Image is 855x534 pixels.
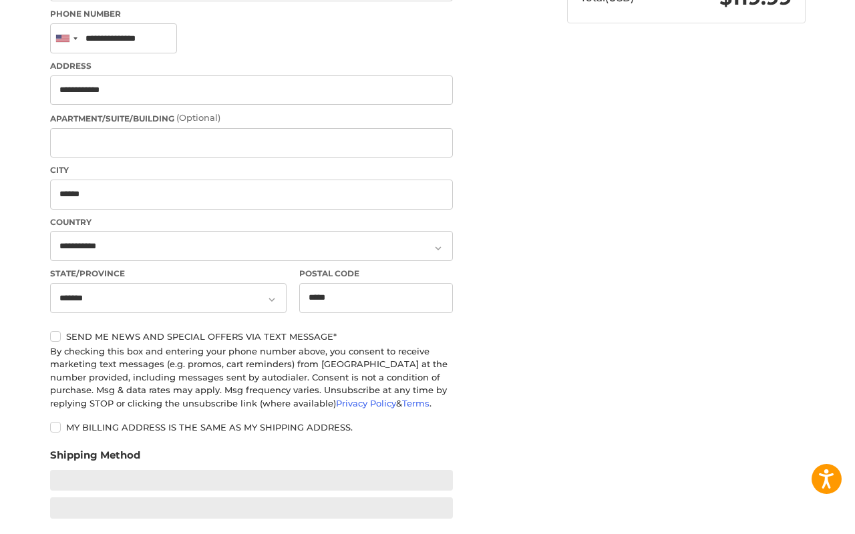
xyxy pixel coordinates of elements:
[50,164,453,176] label: City
[50,331,453,342] label: Send me news and special offers via text message*
[50,345,453,411] div: By checking this box and entering your phone number above, you consent to receive marketing text ...
[50,268,287,280] label: State/Province
[50,422,453,433] label: My billing address is the same as my shipping address.
[50,8,453,20] label: Phone Number
[50,216,453,228] label: Country
[51,24,81,53] div: United States: +1
[50,60,453,72] label: Address
[50,111,453,125] label: Apartment/Suite/Building
[50,448,140,469] legend: Shipping Method
[336,398,396,409] a: Privacy Policy
[299,268,453,280] label: Postal Code
[176,112,220,123] small: (Optional)
[402,398,430,409] a: Terms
